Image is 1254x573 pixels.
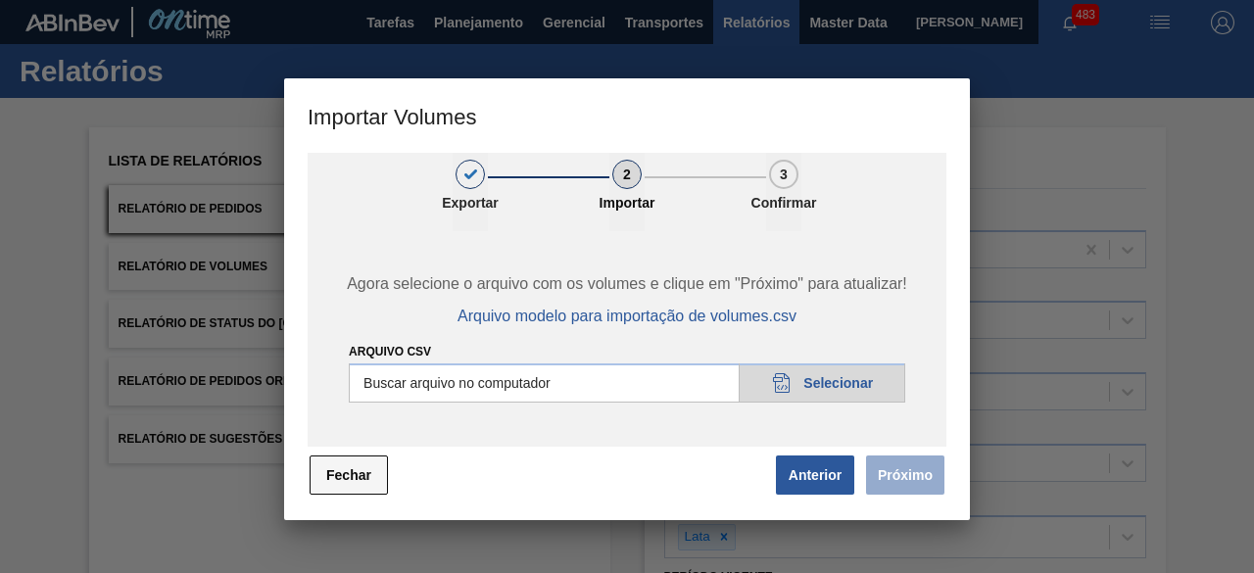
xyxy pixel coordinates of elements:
h3: Importar Volumes [284,78,970,153]
p: Confirmar [735,195,833,211]
button: 2Importar [609,153,645,231]
span: Arquivo modelo para importação de volumes.csv [458,308,796,325]
div: 1 [456,160,485,189]
div: 3 [769,160,798,189]
span: Agora selecione o arquivo com os volumes e clique em "Próximo" para atualizar! [330,275,924,293]
label: Arquivo csv [349,345,431,358]
button: Anterior [776,455,854,495]
button: 1Exportar [453,153,488,231]
div: 2 [612,160,642,189]
p: Importar [578,195,676,211]
p: Exportar [421,195,519,211]
button: 3Confirmar [766,153,801,231]
button: Fechar [310,455,388,495]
